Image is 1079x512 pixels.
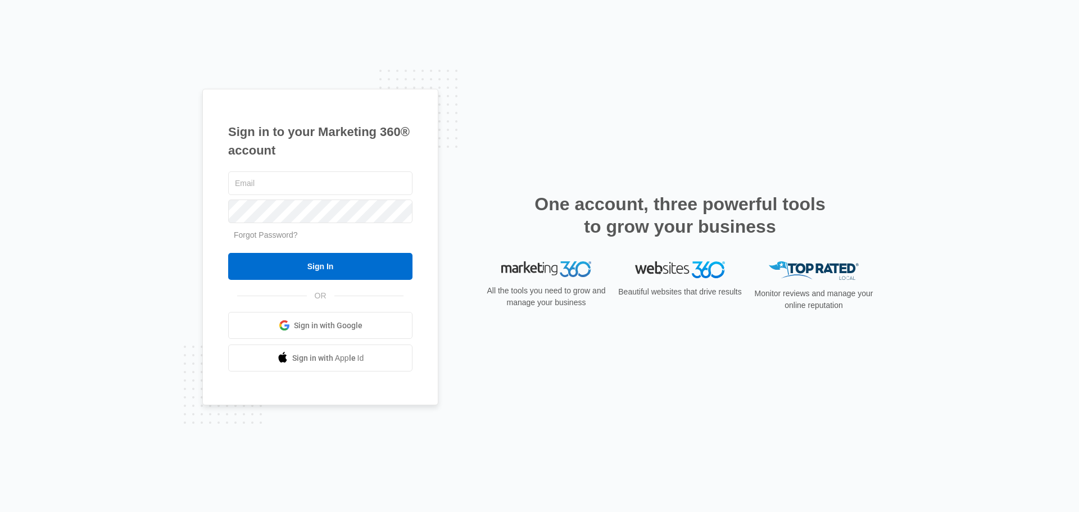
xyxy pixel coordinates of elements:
[228,312,412,339] a: Sign in with Google
[292,352,364,364] span: Sign in with Apple Id
[294,320,362,332] span: Sign in with Google
[531,193,829,238] h2: One account, three powerful tools to grow your business
[483,285,609,309] p: All the tools you need to grow and manage your business
[769,261,859,280] img: Top Rated Local
[751,288,877,311] p: Monitor reviews and manage your online reputation
[228,345,412,371] a: Sign in with Apple Id
[234,230,298,239] a: Forgot Password?
[617,286,743,298] p: Beautiful websites that drive results
[635,261,725,278] img: Websites 360
[228,171,412,195] input: Email
[228,123,412,160] h1: Sign in to your Marketing 360® account
[307,290,334,302] span: OR
[228,253,412,280] input: Sign In
[501,261,591,277] img: Marketing 360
